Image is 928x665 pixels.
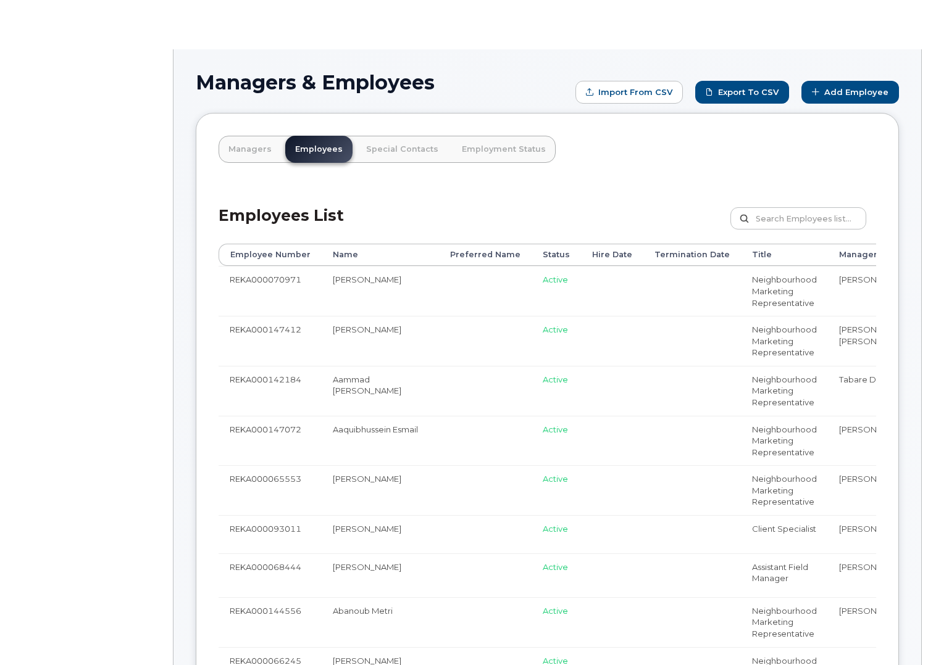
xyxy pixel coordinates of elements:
[219,266,322,316] td: REKA000070971
[741,465,828,515] td: Neighbourhood Marketing Representative
[322,597,439,647] td: Abanoub Metri
[219,465,322,515] td: REKA000065553
[741,515,828,553] td: Client Specialist
[322,416,439,466] td: Aaquibhussein Esmail
[543,524,568,534] span: Active
[643,244,741,266] th: Termination Date
[439,244,532,266] th: Preferred Name
[741,416,828,466] td: Neighbourhood Marketing Representative
[543,374,568,384] span: Active
[322,465,439,515] td: [PERSON_NAME]
[543,606,568,616] span: Active
[356,136,448,163] a: Special Contacts
[219,553,322,597] td: REKA000068444
[741,266,828,316] td: Neighbourhood Marketing Representative
[801,81,899,104] a: Add Employee
[543,324,568,334] span: Active
[196,72,569,93] h1: Managers & Employees
[285,136,353,163] a: Employees
[532,244,581,266] th: Status
[543,424,568,434] span: Active
[219,366,322,416] td: REKA000142184
[322,515,439,553] td: [PERSON_NAME]
[322,316,439,366] td: [PERSON_NAME]
[543,562,568,572] span: Active
[322,553,439,597] td: [PERSON_NAME]
[741,553,828,597] td: Assistant Field Manager
[219,136,282,163] a: Managers
[581,244,643,266] th: Hire Date
[741,597,828,647] td: Neighbourhood Marketing Representative
[543,275,568,284] span: Active
[219,244,322,266] th: Employee Number
[219,207,344,244] h2: Employees List
[575,81,683,104] form: Import from CSV
[741,316,828,366] td: Neighbourhood Marketing Representative
[741,366,828,416] td: Neighbourhood Marketing Representative
[741,244,828,266] th: Title
[543,474,568,484] span: Active
[219,597,322,647] td: REKA000144556
[219,515,322,553] td: REKA000093011
[452,136,556,163] a: Employment Status
[219,416,322,466] td: REKA000147072
[219,316,322,366] td: REKA000147412
[322,244,439,266] th: Name
[322,266,439,316] td: [PERSON_NAME]
[695,81,789,104] a: Export to CSV
[322,366,439,416] td: Aammad [PERSON_NAME]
